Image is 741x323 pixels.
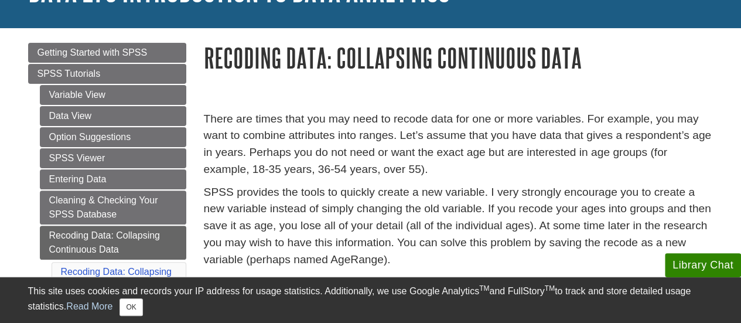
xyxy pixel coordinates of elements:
span: Getting Started with SPSS [37,47,148,57]
p: SPSS provides the tools to quickly create a new variable. I very strongly encourage you to create... [204,184,713,268]
a: Recoding Data: Collapsing Continuous Data [61,267,172,291]
div: This site uses cookies and records your IP address for usage statistics. Additionally, we use Goo... [28,284,713,316]
a: Data View [40,106,186,126]
a: SPSS Tutorials [28,64,186,84]
a: Recoding Data: Collapsing Continuous Data [40,226,186,260]
sup: TM [545,284,555,293]
a: Variable View [40,85,186,105]
a: Read More [66,301,112,311]
h1: Recoding Data: Collapsing Continuous Data [204,43,713,73]
a: SPSS Viewer [40,148,186,168]
p: There are times that you may need to recode data for one or more variables. For example, you may ... [204,111,713,178]
a: Option Suggestions [40,127,186,147]
sup: TM [479,284,489,293]
p: To recode data in this way, go to: Transform, Recode into Different Variables. [204,274,713,291]
button: Close [119,298,142,316]
a: Cleaning & Checking Your SPSS Database [40,191,186,225]
button: Library Chat [665,253,741,277]
a: Getting Started with SPSS [28,43,186,63]
a: Entering Data [40,169,186,189]
span: SPSS Tutorials [37,69,101,79]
